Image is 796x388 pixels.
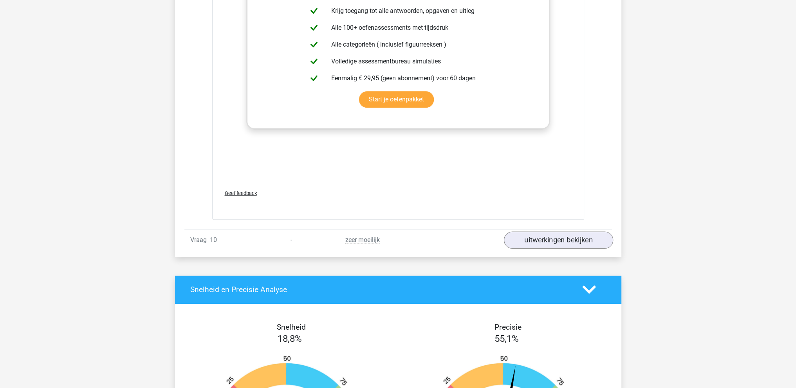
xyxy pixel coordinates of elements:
span: Vraag [190,235,210,245]
a: Start je oefenpakket [359,91,434,108]
span: 10 [210,236,217,244]
span: zeer moeilijk [345,236,380,244]
h4: Precisie [407,323,609,332]
div: - [256,235,327,245]
span: 55,1% [495,333,519,344]
h4: Snelheid [190,323,392,332]
h4: Snelheid en Precisie Analyse [190,285,570,294]
span: 18,8% [278,333,302,344]
a: uitwerkingen bekijken [504,231,613,249]
span: Geef feedback [225,190,257,196]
